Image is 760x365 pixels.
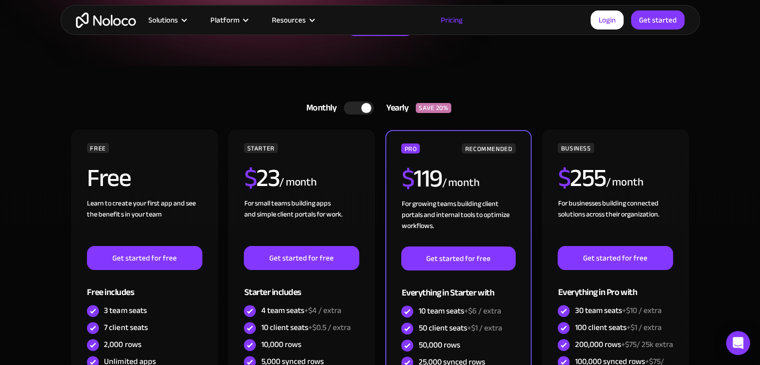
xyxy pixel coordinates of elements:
div: RECOMMENDED [462,143,515,153]
div: For growing teams building client portals and internal tools to optimize workflows. [401,198,515,246]
div: Learn to create your first app and see the benefits in your team ‍ [87,198,202,246]
a: Get started for free [87,246,202,270]
a: Get started for free [401,246,515,270]
div: 50,000 rows [418,339,460,350]
div: Free includes [87,270,202,302]
span: $ [401,155,414,202]
div: 3 team seats [104,305,146,316]
div: STARTER [244,143,277,153]
div: Everything in Pro with [558,270,673,302]
h2: 23 [244,165,279,190]
div: PRO [401,143,420,153]
div: Monthly [294,100,344,115]
div: Resources [272,13,306,26]
div: / month [442,175,479,191]
a: Get started [631,10,685,29]
div: Starter includes [244,270,359,302]
div: 30 team seats [575,305,661,316]
div: 100 client seats [575,322,661,333]
span: $ [558,154,570,201]
span: +$1 / extra [467,320,502,335]
div: 200,000 rows [575,339,673,350]
div: / month [279,174,317,190]
div: Platform [198,13,259,26]
a: Pricing [428,13,475,26]
div: Resources [259,13,326,26]
div: SAVE 20% [416,103,451,113]
div: 2,000 rows [104,339,141,350]
a: Get started for free [558,246,673,270]
a: Get started for free [244,246,359,270]
h2: 119 [401,166,442,191]
div: For businesses building connected solutions across their organization. ‍ [558,198,673,246]
a: home [76,12,136,28]
div: 7 client seats [104,322,147,333]
div: Solutions [136,13,198,26]
span: $ [244,154,256,201]
div: / month [606,174,643,190]
div: BUSINESS [558,143,594,153]
div: Open Intercom Messenger [726,331,750,355]
div: 10 team seats [418,305,501,316]
a: Login [591,10,624,29]
div: Solutions [148,13,178,26]
span: +$6 / extra [464,303,501,318]
h2: 255 [558,165,606,190]
div: 10,000 rows [261,339,301,350]
span: +$75/ 25k extra [621,337,673,352]
div: Yearly [374,100,416,115]
div: Everything in Starter with [401,270,515,303]
span: +$10 / extra [622,303,661,318]
span: +$4 / extra [304,303,341,318]
div: 10 client seats [261,322,350,333]
h2: Free [87,165,130,190]
div: For small teams building apps and simple client portals for work. ‍ [244,198,359,246]
div: FREE [87,143,109,153]
span: +$1 / extra [626,320,661,335]
div: Platform [210,13,239,26]
div: 4 team seats [261,305,341,316]
span: +$0.5 / extra [308,320,350,335]
div: 50 client seats [418,322,502,333]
